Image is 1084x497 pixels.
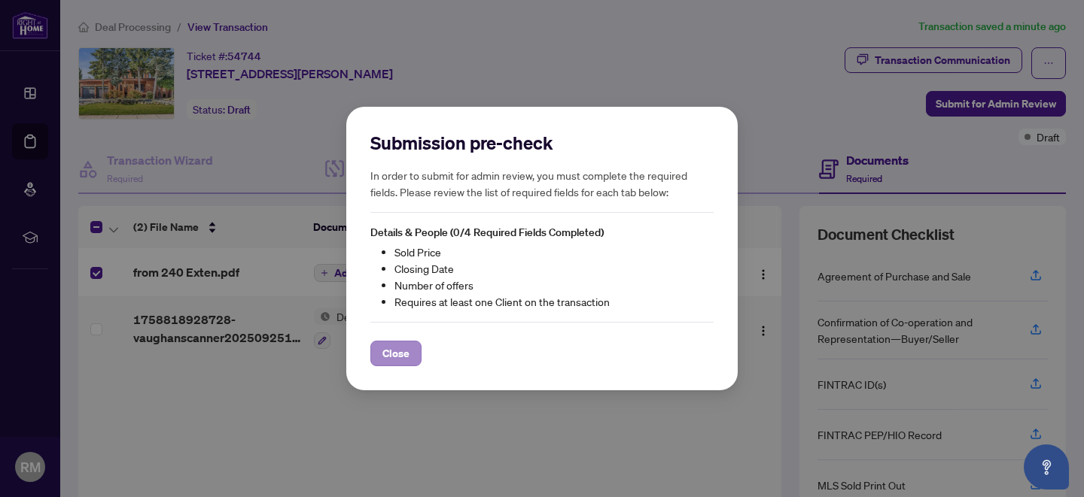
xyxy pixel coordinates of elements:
button: Close [370,341,422,366]
span: Close [382,341,410,365]
li: Requires at least one Client on the transaction [394,293,714,310]
h5: In order to submit for admin review, you must complete the required fields. Please review the lis... [370,167,714,200]
li: Sold Price [394,244,714,260]
button: Open asap [1024,444,1069,489]
li: Number of offers [394,277,714,293]
h2: Submission pre-check [370,131,714,155]
span: Details & People (0/4 Required Fields Completed) [370,226,604,239]
li: Closing Date [394,260,714,277]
